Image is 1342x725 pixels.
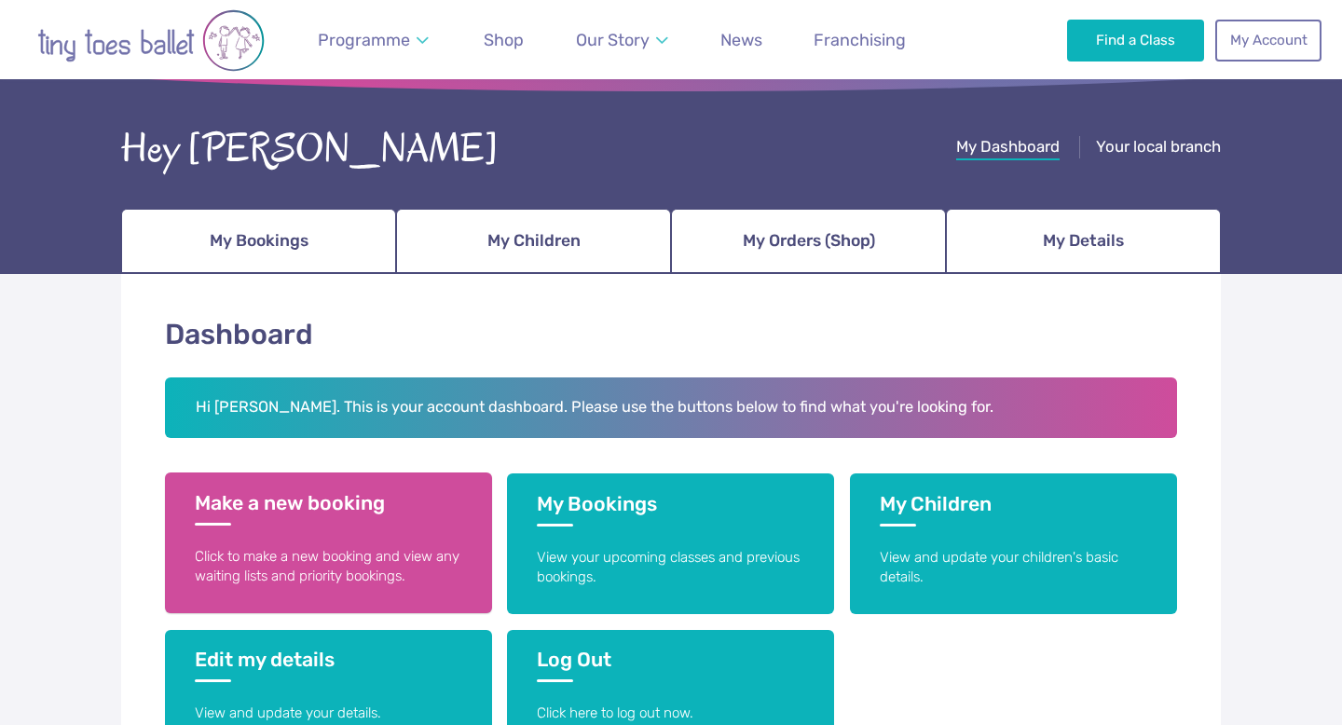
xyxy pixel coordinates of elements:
span: My Details [1043,225,1124,257]
h3: My Bookings [537,492,804,527]
h2: Hi [PERSON_NAME]. This is your account dashboard. Please use the buttons below to find what you'r... [165,377,1177,439]
p: View your upcoming classes and previous bookings. [537,548,804,588]
span: Our Story [576,30,650,49]
p: Click here to log out now. [537,704,804,723]
a: My Bookings View your upcoming classes and previous bookings. [507,473,834,614]
h3: Log Out [537,648,804,682]
h3: My Children [880,492,1147,527]
span: Your local branch [1096,137,1221,156]
a: My Account [1215,20,1321,61]
span: News [720,30,762,49]
a: My Children [396,209,671,274]
a: My Bookings [121,209,396,274]
a: News [712,20,771,62]
a: My Details [946,209,1221,274]
span: My Children [487,225,581,257]
h1: Dashboard [165,315,1177,355]
h3: Edit my details [195,648,462,682]
a: My Children View and update your children's basic details. [850,473,1177,614]
p: View and update your children's basic details. [880,548,1147,588]
span: Programme [318,30,410,49]
a: Our Story [568,20,678,62]
a: Make a new booking Click to make a new booking and view any waiting lists and priority bookings. [165,472,492,613]
a: My Orders (Shop) [671,209,946,274]
span: My Bookings [210,225,308,257]
a: Franchising [805,20,914,62]
span: My Orders (Shop) [743,225,875,257]
p: View and update your details. [195,704,462,723]
p: Click to make a new booking and view any waiting lists and priority bookings. [195,547,462,587]
a: Programme [309,20,438,62]
span: Franchising [814,30,906,49]
a: Shop [475,20,532,62]
span: Shop [484,30,524,49]
a: Find a Class [1067,20,1204,61]
div: Hey [PERSON_NAME] [121,120,499,178]
img: tiny toes ballet [21,9,281,72]
a: Your local branch [1096,137,1221,160]
h3: Make a new booking [195,491,462,526]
